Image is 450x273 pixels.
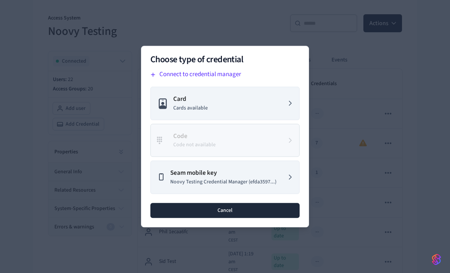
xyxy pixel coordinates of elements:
button: Seam mobile keyNoovy Testing Credential Manager (efda3597...) [150,160,300,194]
button: Connect to credential manager [147,69,300,81]
p: Seam mobile key [170,168,276,178]
button: Cancel [150,203,300,218]
p: Card [173,94,208,104]
p: Noovy Testing Credential Manager (efda3597...) [170,178,276,186]
button: CodeCode not available [150,124,300,157]
button: CardCards available [150,87,300,120]
img: SeamLogoGradient.69752ec5.svg [432,253,441,265]
h2: Choose type of credential [150,55,300,64]
p: Code not available [173,141,216,149]
p: Cards available [173,104,208,112]
p: Code [173,132,216,141]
